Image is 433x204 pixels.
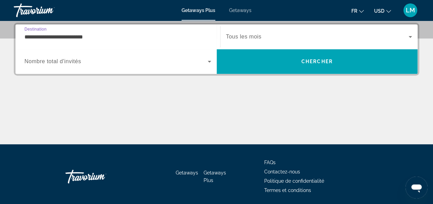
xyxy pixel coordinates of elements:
span: USD [374,8,384,14]
a: Travorium [14,1,83,19]
button: Search [217,49,418,74]
button: Change currency [374,6,391,16]
input: Select destination [24,33,211,41]
a: Go Home [65,166,134,187]
a: Termes et conditions [264,188,311,193]
span: LM [406,7,415,14]
span: fr [351,8,357,14]
iframe: Bouton de lancement de la fenêtre de messagerie [405,177,427,199]
a: Getaways [176,170,198,175]
div: Search widget [16,24,417,74]
span: Tous les mois [226,34,261,39]
a: Contactez-nous [264,169,300,174]
span: Destination [24,27,47,31]
a: Getaways Plus [182,8,215,13]
a: Getaways [229,8,251,13]
a: Politique de confidentialité [264,178,324,184]
span: Chercher [301,59,333,64]
button: Change language [351,6,364,16]
a: FAQs [264,160,276,165]
a: Getaways Plus [204,170,226,183]
span: Nombre total d'invités [24,58,81,64]
button: User Menu [401,3,419,18]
